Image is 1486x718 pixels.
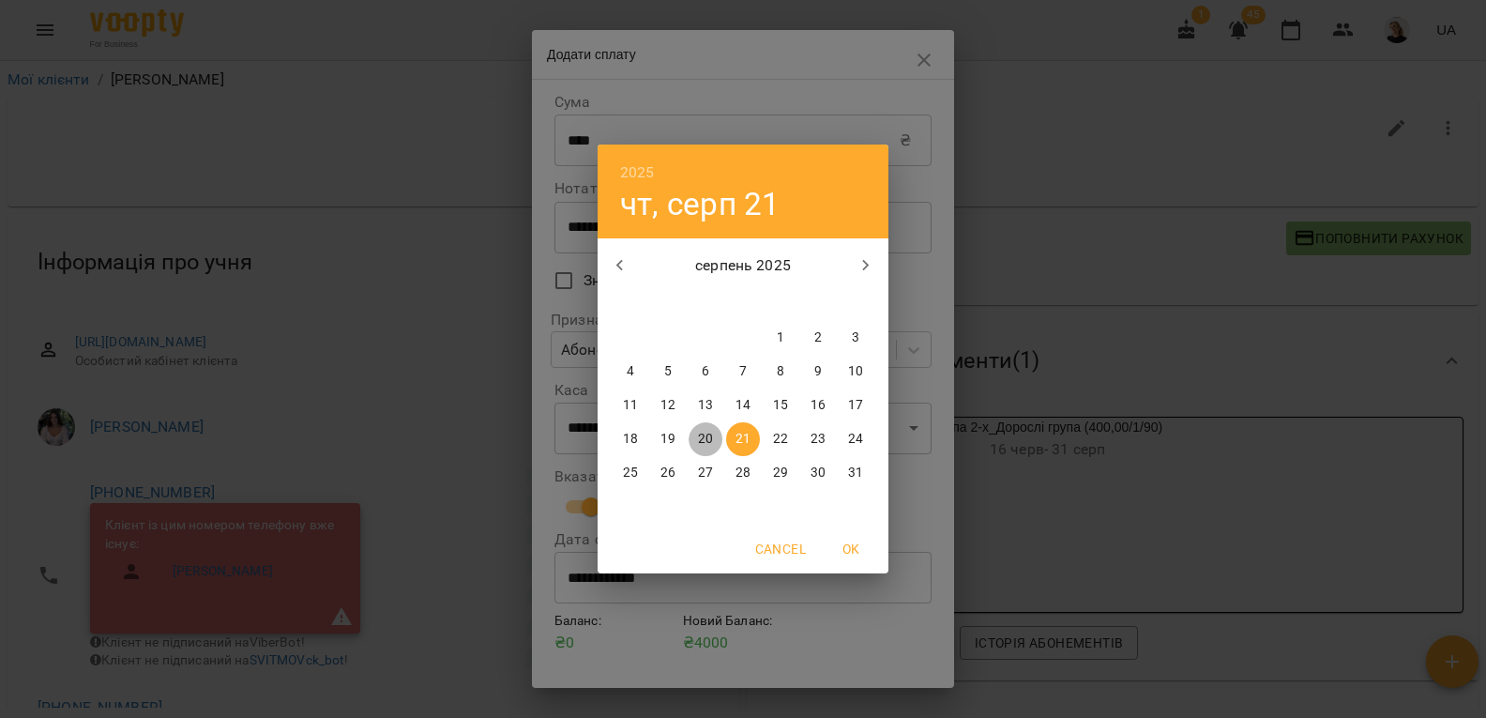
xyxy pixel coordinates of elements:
p: 6 [702,362,709,381]
p: 5 [664,362,672,381]
button: 31 [839,456,872,490]
p: 12 [660,396,675,415]
p: 14 [735,396,751,415]
span: пн [614,293,647,312]
button: 14 [726,389,760,422]
button: OK [821,532,881,566]
span: нд [839,293,872,312]
span: сб [801,293,835,312]
span: ср [689,293,722,312]
p: 28 [735,464,751,482]
button: 1 [764,321,797,355]
button: 3 [839,321,872,355]
p: 24 [848,430,863,449]
p: 8 [777,362,784,381]
p: 10 [848,362,863,381]
span: OK [828,538,873,560]
button: 25 [614,456,647,490]
p: 2 [814,328,822,347]
button: 28 [726,456,760,490]
button: 5 [651,355,685,389]
p: 31 [848,464,863,482]
button: 18 [614,422,647,456]
button: чт, серп 21 [620,185,781,223]
span: пт [764,293,797,312]
button: 30 [801,456,835,490]
p: 25 [623,464,638,482]
button: 2 [801,321,835,355]
button: 7 [726,355,760,389]
button: 26 [651,456,685,490]
button: 29 [764,456,797,490]
button: 23 [801,422,835,456]
button: 21 [726,422,760,456]
button: 17 [839,389,872,422]
p: 15 [773,396,788,415]
p: 9 [814,362,822,381]
p: 20 [698,430,713,449]
p: 23 [811,430,826,449]
p: 7 [739,362,747,381]
p: серпень 2025 [643,254,844,277]
button: Cancel [748,532,813,566]
span: Cancel [755,538,806,560]
button: 13 [689,389,722,422]
button: 12 [651,389,685,422]
button: 9 [801,355,835,389]
p: 29 [773,464,788,482]
p: 1 [777,328,784,347]
button: 27 [689,456,722,490]
span: чт [726,293,760,312]
button: 22 [764,422,797,456]
button: 2025 [620,160,655,186]
p: 19 [660,430,675,449]
button: 20 [689,422,722,456]
p: 22 [773,430,788,449]
button: 15 [764,389,797,422]
p: 17 [848,396,863,415]
p: 30 [811,464,826,482]
p: 4 [627,362,634,381]
button: 6 [689,355,722,389]
button: 24 [839,422,872,456]
p: 27 [698,464,713,482]
button: 8 [764,355,797,389]
p: 3 [852,328,859,347]
p: 21 [735,430,751,449]
button: 10 [839,355,872,389]
button: 16 [801,389,835,422]
p: 16 [811,396,826,415]
button: 4 [614,355,647,389]
p: 13 [698,396,713,415]
p: 11 [623,396,638,415]
p: 26 [660,464,675,482]
span: вт [651,293,685,312]
button: 19 [651,422,685,456]
button: 11 [614,389,647,422]
p: 18 [623,430,638,449]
